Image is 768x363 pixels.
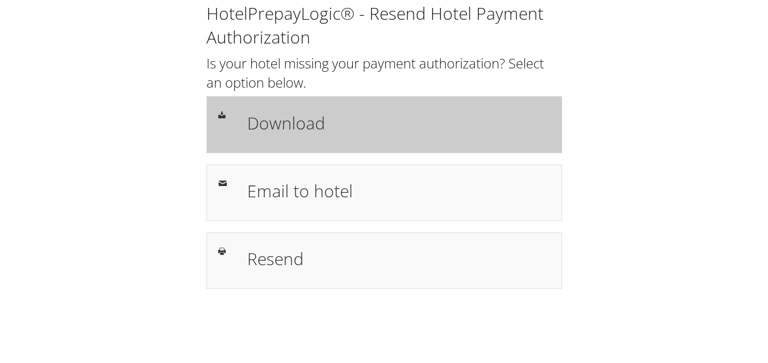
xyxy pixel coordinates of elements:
[206,54,562,92] h2: Is your hotel missing your payment authorization? Select an option below.
[247,110,550,136] h1: Download
[247,178,550,204] h1: Email to hotel
[206,96,562,153] a: Download
[206,232,562,289] a: Resend
[206,2,562,49] h1: HotelPrepayLogic® - Resend Hotel Payment Authorization
[206,165,562,221] a: Email to hotel
[247,246,550,271] h1: Resend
